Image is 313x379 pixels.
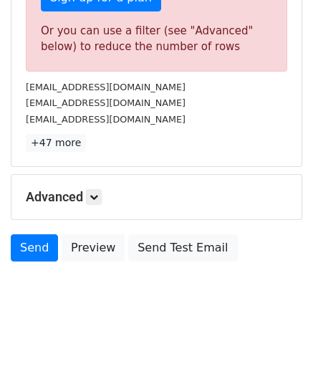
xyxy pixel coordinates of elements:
a: Send Test Email [128,234,237,262]
a: +47 more [26,134,86,152]
div: Or you can use a filter (see "Advanced" below) to reduce the number of rows [41,23,272,55]
a: Send [11,234,58,262]
iframe: Chat Widget [241,310,313,379]
a: Preview [62,234,125,262]
small: [EMAIL_ADDRESS][DOMAIN_NAME] [26,82,186,92]
h5: Advanced [26,189,287,205]
small: [EMAIL_ADDRESS][DOMAIN_NAME] [26,97,186,108]
small: [EMAIL_ADDRESS][DOMAIN_NAME] [26,114,186,125]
